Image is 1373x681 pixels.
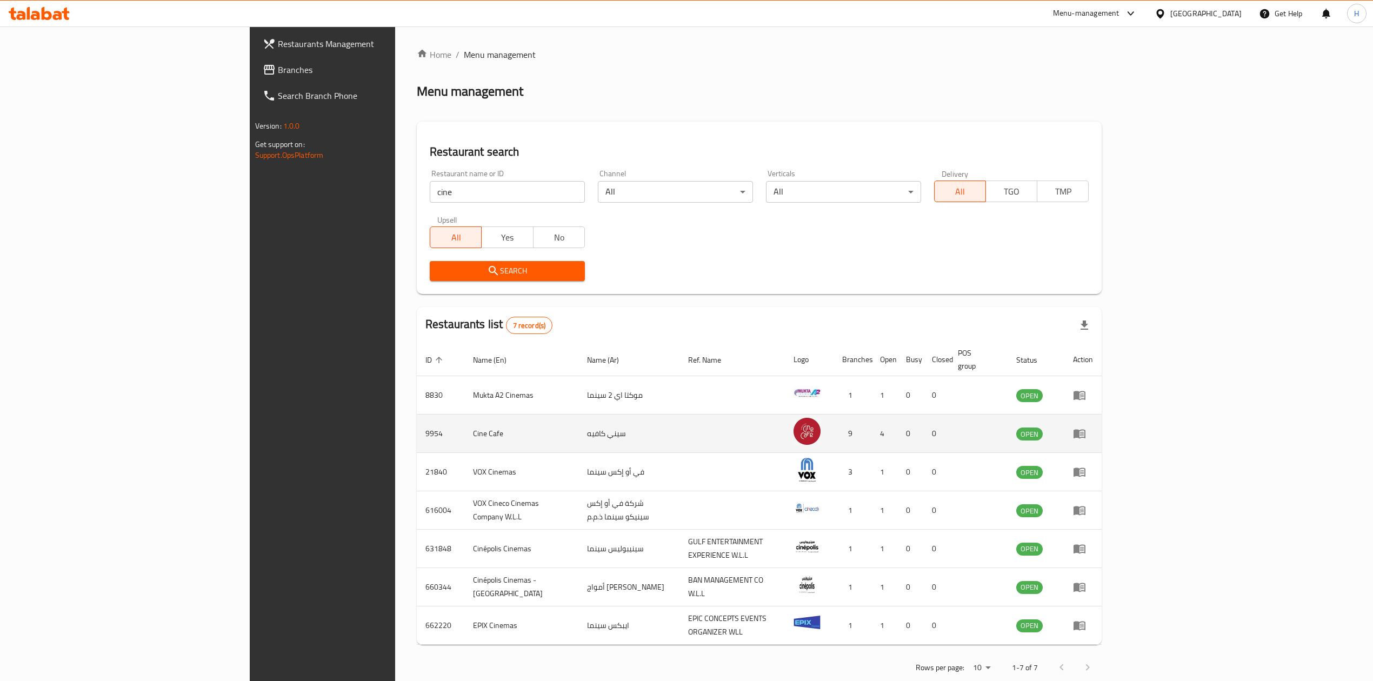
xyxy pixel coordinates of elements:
td: 0 [897,376,923,415]
td: 1 [834,568,871,606]
span: Version: [255,119,282,133]
label: Upsell [437,216,457,223]
span: OPEN [1016,466,1043,479]
td: 0 [923,415,949,453]
a: Support.OpsPlatform [255,148,324,162]
div: Menu-management [1053,7,1119,20]
span: Restaurants Management [278,37,470,50]
td: 4 [871,415,897,453]
div: Menu [1073,580,1093,593]
a: Branches [254,57,479,83]
img: VOX Cinemas [794,456,821,483]
span: Name (Ar) [587,353,633,366]
span: Get support on: [255,137,305,151]
p: 1-7 of 7 [1012,661,1038,675]
span: OPEN [1016,428,1043,440]
div: Menu [1073,427,1093,440]
td: 0 [897,415,923,453]
input: Search for restaurant name or ID.. [430,181,585,203]
h2: Restaurant search [430,144,1089,160]
div: Menu [1073,542,1093,555]
div: Export file [1071,312,1097,338]
td: EPIX Cinemas [464,606,578,645]
td: 1 [871,491,897,530]
img: Cinépolis Cinemas - Amwaj [794,571,821,598]
td: 0 [897,606,923,645]
td: 0 [923,376,949,415]
span: OPEN [1016,581,1043,593]
th: Branches [834,343,871,376]
span: Status [1016,353,1051,366]
nav: breadcrumb [417,48,1102,61]
td: 0 [897,530,923,568]
p: Rows per page: [916,661,964,675]
td: 0 [923,568,949,606]
th: Action [1064,343,1102,376]
span: Menu management [464,48,536,61]
button: All [934,181,986,202]
div: Menu [1073,619,1093,632]
th: Closed [923,343,949,376]
td: VOX Cinemas [464,453,578,491]
div: [GEOGRAPHIC_DATA] [1170,8,1242,19]
button: Search [430,261,585,281]
a: Restaurants Management [254,31,479,57]
td: 1 [871,530,897,568]
span: Branches [278,63,470,76]
span: POS group [958,346,995,372]
div: OPEN [1016,619,1043,632]
td: 0 [923,491,949,530]
img: Cinépolis Cinemas [794,533,821,560]
div: All [766,181,921,203]
div: OPEN [1016,389,1043,402]
label: Delivery [942,170,969,177]
div: OPEN [1016,504,1043,517]
td: ايبكس سينما [578,606,679,645]
td: 3 [834,453,871,491]
td: في أو إكس سينما [578,453,679,491]
span: TGO [990,184,1033,199]
div: Total records count [506,317,553,334]
button: Yes [481,226,533,248]
span: H [1354,8,1359,19]
td: 1 [834,491,871,530]
th: Busy [897,343,923,376]
td: 1 [834,530,871,568]
span: OPEN [1016,619,1043,632]
div: Menu [1073,504,1093,517]
span: TMP [1042,184,1084,199]
span: OPEN [1016,543,1043,555]
div: Rows per page: [969,660,995,676]
h2: Restaurants list [425,316,552,334]
td: 1 [871,376,897,415]
img: Cine Cafe [794,418,821,445]
td: 0 [923,453,949,491]
td: 0 [923,606,949,645]
td: أمواج [PERSON_NAME] [578,568,679,606]
td: 0 [897,491,923,530]
span: OPEN [1016,390,1043,402]
div: Menu [1073,389,1093,402]
th: Logo [785,343,834,376]
img: VOX Cineco Cinemas Company W.L.L [794,495,821,522]
button: All [430,226,482,248]
div: Menu [1073,465,1093,478]
td: BAN MANAGEMENT CO W.L.L [679,568,785,606]
td: 0 [897,568,923,606]
div: OPEN [1016,466,1043,479]
img: EPIX Cinemas [794,610,821,637]
span: Name (En) [473,353,521,366]
td: 1 [871,453,897,491]
td: Cinépolis Cinemas [464,530,578,568]
button: TMP [1037,181,1089,202]
span: 7 record(s) [506,321,552,331]
td: شركة في أو إكس سینیكو سینما ذ.م.م [578,491,679,530]
td: 0 [897,453,923,491]
td: Cine Cafe [464,415,578,453]
th: Open [871,343,897,376]
td: 1 [834,376,871,415]
span: Search [438,264,576,278]
td: 0 [923,530,949,568]
td: سيني كافيه [578,415,679,453]
td: 1 [871,568,897,606]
